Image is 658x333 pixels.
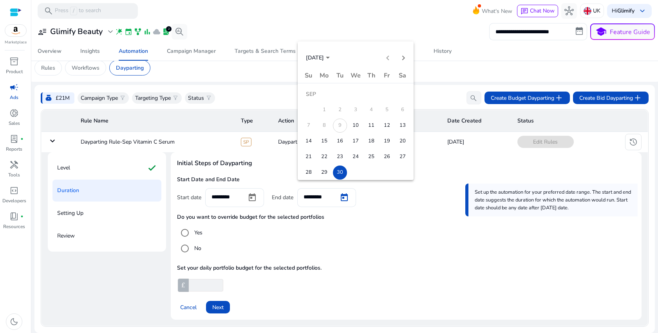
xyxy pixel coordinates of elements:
[333,166,347,180] span: 30
[333,103,347,117] span: 2
[316,149,332,165] button: September 22, 2025
[301,149,316,165] button: September 21, 2025
[379,149,395,165] button: September 26, 2025
[380,119,394,133] span: 12
[349,119,363,133] span: 10
[396,50,411,66] button: Next month
[364,119,378,133] span: 11
[395,118,410,133] button: September 13, 2025
[316,102,332,118] button: September 1, 2025
[379,118,395,133] button: September 12, 2025
[351,71,361,80] span: We
[395,102,410,118] button: September 6, 2025
[302,134,316,148] span: 14
[336,71,343,80] span: Tu
[333,134,347,148] span: 16
[317,103,331,117] span: 1
[316,133,332,149] button: September 15, 2025
[303,52,333,64] button: Choose month and year
[349,134,363,148] span: 17
[384,71,390,80] span: Fr
[363,118,379,133] button: September 11, 2025
[363,102,379,118] button: September 4, 2025
[332,149,348,165] button: September 23, 2025
[317,150,331,164] span: 22
[395,149,410,165] button: September 27, 2025
[364,150,378,164] span: 25
[348,133,363,149] button: September 17, 2025
[380,150,394,164] span: 26
[301,118,316,133] button: September 7, 2025
[363,149,379,165] button: September 25, 2025
[332,102,348,118] button: September 2, 2025
[380,103,394,117] span: 5
[396,134,410,148] span: 20
[349,103,363,117] span: 3
[395,133,410,149] button: September 20, 2025
[396,150,410,164] span: 27
[396,119,410,133] span: 13
[364,103,378,117] span: 4
[302,166,316,180] span: 28
[316,118,332,133] button: September 8, 2025
[333,119,347,133] span: 9
[332,118,348,133] button: September 9, 2025
[305,71,312,80] span: Su
[348,102,363,118] button: September 3, 2025
[364,134,378,148] span: 18
[333,150,347,164] span: 23
[348,149,363,165] button: September 24, 2025
[302,150,316,164] span: 21
[301,133,316,149] button: September 14, 2025
[317,119,331,133] span: 8
[363,133,379,149] button: September 18, 2025
[306,54,324,61] span: [DATE]
[379,102,395,118] button: September 5, 2025
[396,103,410,117] span: 6
[317,134,331,148] span: 15
[380,134,394,148] span: 19
[332,133,348,149] button: September 16, 2025
[317,166,331,180] span: 29
[301,165,316,180] button: September 28, 2025
[301,86,410,102] td: SEP
[320,71,329,80] span: Mo
[348,118,363,133] button: September 10, 2025
[379,133,395,149] button: September 19, 2025
[302,119,316,133] span: 7
[367,71,375,80] span: Th
[332,165,348,180] button: September 30, 2025
[316,165,332,180] button: September 29, 2025
[349,150,363,164] span: 24
[399,71,406,80] span: Sa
